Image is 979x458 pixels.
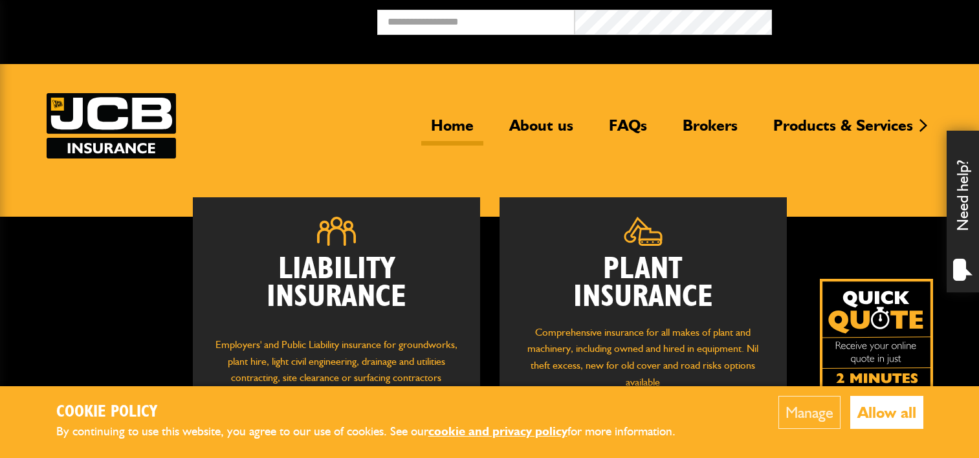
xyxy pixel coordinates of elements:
[850,396,923,429] button: Allow all
[47,93,176,158] img: JCB Insurance Services logo
[820,279,933,392] img: Quick Quote
[500,116,583,146] a: About us
[820,279,933,392] a: Get your insurance quote isn just 2-minutes
[673,116,747,146] a: Brokers
[778,396,841,429] button: Manage
[56,402,697,422] h2: Cookie Policy
[764,116,923,146] a: Products & Services
[56,422,697,442] p: By continuing to use this website, you agree to our use of cookies. See our for more information.
[599,116,657,146] a: FAQs
[428,424,567,439] a: cookie and privacy policy
[212,336,461,398] p: Employers' and Public Liability insurance for groundworks, plant hire, light civil engineering, d...
[772,10,969,30] button: Broker Login
[421,116,483,146] a: Home
[519,324,767,390] p: Comprehensive insurance for all makes of plant and machinery, including owned and hired in equipm...
[212,256,461,324] h2: Liability Insurance
[519,256,767,311] h2: Plant Insurance
[947,131,979,292] div: Need help?
[47,93,176,158] a: JCB Insurance Services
